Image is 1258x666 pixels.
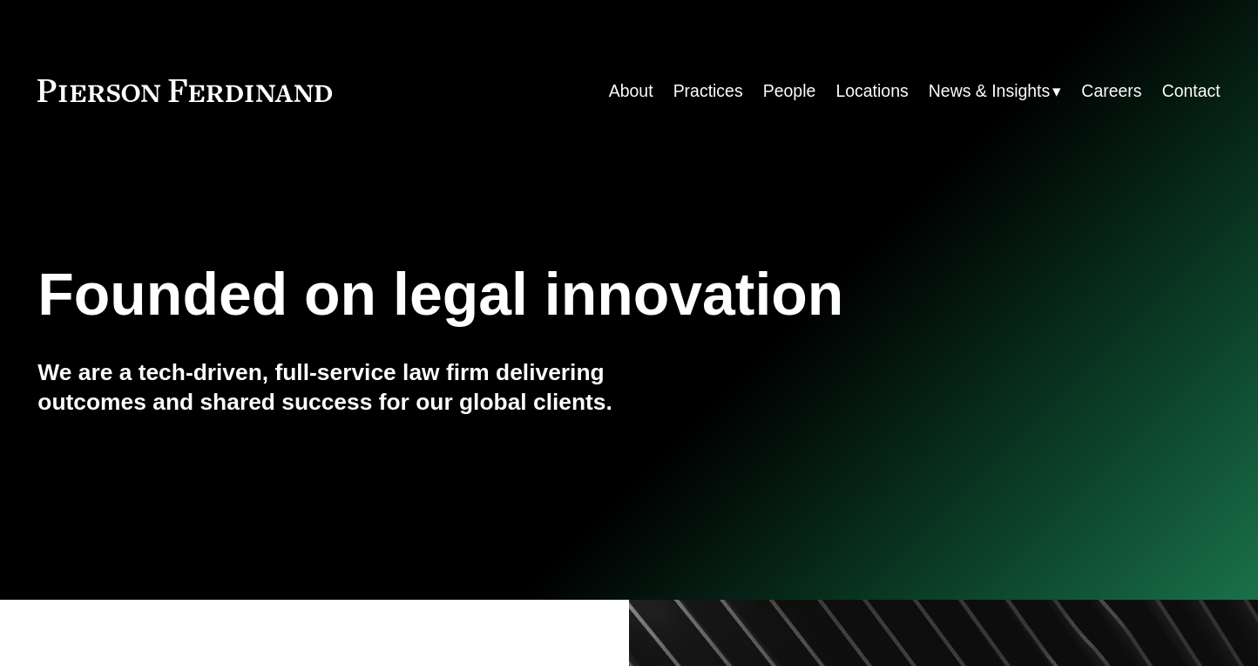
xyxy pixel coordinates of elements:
span: News & Insights [929,76,1050,106]
a: folder dropdown [929,74,1061,108]
a: About [609,74,653,108]
h4: We are a tech-driven, full-service law firm delivering outcomes and shared success for our global... [37,358,629,417]
a: Locations [835,74,908,108]
a: People [763,74,816,108]
h1: Founded on legal innovation [37,261,1023,329]
a: Careers [1081,74,1141,108]
a: Contact [1162,74,1221,108]
a: Practices [673,74,743,108]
